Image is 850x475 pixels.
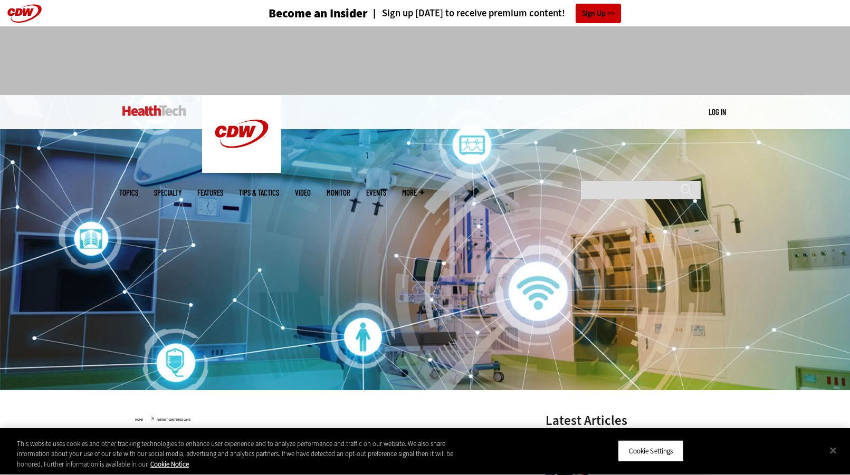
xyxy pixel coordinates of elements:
a: Video [295,189,311,197]
iframe: advertisement [233,37,617,84]
a: Become an Insider [229,7,368,20]
button: Close [822,439,845,462]
div: » [135,414,518,422]
span: More [402,189,424,197]
div: User menu [709,106,726,118]
a: Log in [709,107,726,117]
a: More information about your privacy [150,460,189,469]
img: Home [202,95,281,173]
h3: Become an Insider [269,7,368,20]
a: Sign Up [576,4,621,23]
span: Specialty [154,189,182,197]
div: This website uses cookies and other tracking technologies to enhance user experience and to analy... [17,439,467,470]
a: MonITor [327,189,350,197]
a: Features [197,189,223,197]
img: Home [122,105,186,116]
a: Home [135,418,143,422]
a: Sign up [DATE] to receive premium content! [368,8,565,18]
a: Patient-Centered Care [157,418,190,422]
h3: Latest Articles [546,414,704,427]
a: Tips & Tactics [239,189,279,197]
a: CDW [202,164,281,176]
button: Cookie Settings [618,440,684,462]
a: Events [366,189,386,197]
span: Topics [119,189,138,197]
